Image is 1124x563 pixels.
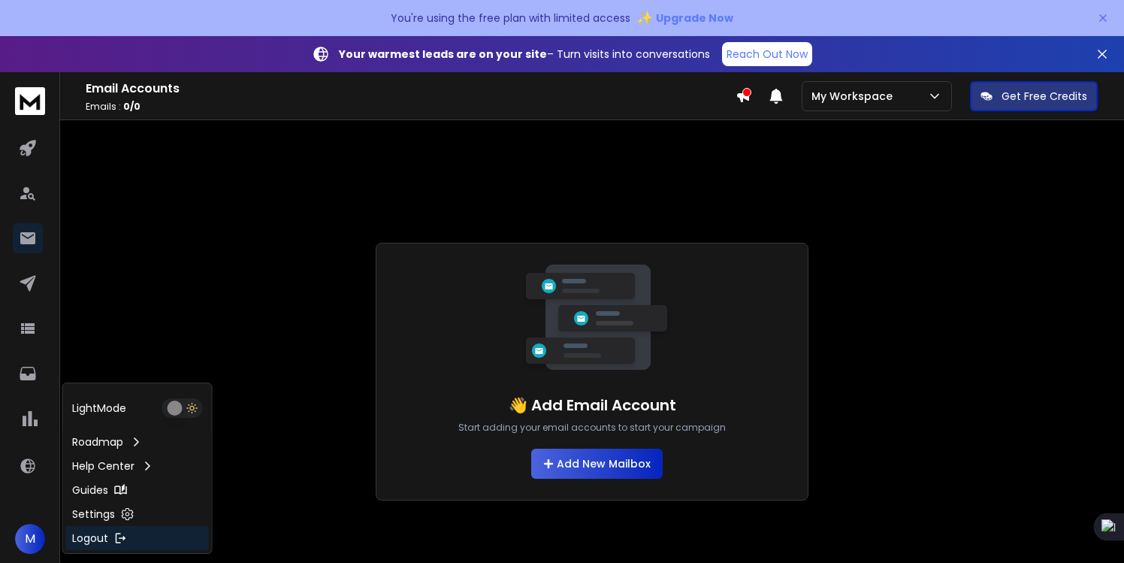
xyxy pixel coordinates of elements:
[636,8,653,29] span: ✨
[86,101,736,113] p: Emails :
[509,395,676,416] h1: 👋 Add Email Account
[339,47,547,62] strong: Your warmest leads are on your site
[722,42,812,66] a: Reach Out Now
[970,81,1098,111] button: Get Free Credits
[339,47,710,62] p: – Turn visits into conversations
[636,3,733,33] button: ✨Upgrade Now
[86,80,736,98] h1: Email Accounts
[656,11,733,26] span: Upgrade Now
[72,483,108,498] p: Guides
[66,502,209,526] a: Settings
[66,430,209,454] a: Roadmap
[811,89,899,104] p: My Workspace
[391,11,630,26] p: You're using the free plan with limited access
[72,401,126,416] p: Light Mode
[123,100,140,113] span: 0 / 0
[727,47,808,62] p: Reach Out Now
[72,459,134,474] p: Help Center
[72,507,115,522] p: Settings
[66,454,209,478] a: Help Center
[15,524,45,554] button: M
[1002,89,1087,104] p: Get Free Credits
[72,531,108,546] p: Logout
[72,434,123,449] p: Roadmap
[66,478,209,502] a: Guides
[15,87,45,115] img: logo
[531,449,663,479] button: Add New Mailbox
[458,422,726,434] p: Start adding your email accounts to start your campaign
